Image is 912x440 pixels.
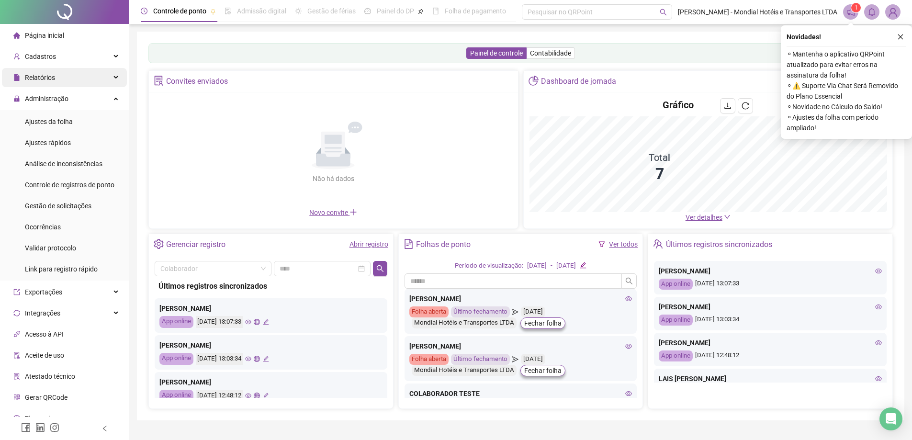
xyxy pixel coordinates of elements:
[159,377,383,387] div: [PERSON_NAME]
[295,8,302,14] span: sun
[154,76,164,86] span: solution
[867,8,876,16] span: bell
[196,390,243,402] div: [DATE] 12:48:12
[875,268,882,274] span: eye
[25,181,114,189] span: Controle de registros de ponto
[159,303,383,314] div: [PERSON_NAME]
[455,261,523,271] div: Período de visualização:
[787,80,906,102] span: ⚬ ⚠️ Suporte Via Chat Será Removido do Plano Essencial
[254,393,260,399] span: global
[609,240,638,248] a: Ver todos
[166,73,228,90] div: Convites enviados
[309,209,357,216] span: Novo convite
[21,423,31,432] span: facebook
[263,356,269,362] span: edit
[897,34,904,40] span: close
[659,373,882,384] div: LAIS [PERSON_NAME]
[412,317,517,328] div: Mondial Hotéis e Transportes LTDA
[625,277,633,285] span: search
[724,102,732,110] span: download
[663,98,694,112] h4: Gráfico
[556,261,576,271] div: [DATE]
[659,302,882,312] div: [PERSON_NAME]
[25,351,64,359] span: Aceite de uso
[598,241,605,248] span: filter
[307,7,356,15] span: Gestão de férias
[404,239,414,249] span: file-text
[254,356,260,362] span: global
[245,356,251,362] span: eye
[50,423,59,432] span: instagram
[524,318,562,328] span: Fechar folha
[141,8,147,14] span: clock-circle
[666,237,772,253] div: Últimos registros sincronizados
[659,266,882,276] div: [PERSON_NAME]
[35,423,45,432] span: linkedin
[686,214,722,221] span: Ver detalhes
[13,53,20,60] span: user-add
[787,112,906,133] span: ⚬ Ajustes da folha com período ampliado!
[875,375,882,382] span: eye
[529,76,539,86] span: pie-chart
[660,9,667,16] span: search
[625,343,632,350] span: eye
[25,32,64,39] span: Página inicial
[289,173,377,184] div: Não há dados
[13,394,20,401] span: qrcode
[851,3,861,12] sup: 1
[210,9,216,14] span: pushpin
[412,365,517,376] div: Mondial Hotéis e Transportes LTDA
[25,95,68,102] span: Administração
[13,352,20,359] span: audit
[409,341,632,351] div: [PERSON_NAME]
[13,310,20,316] span: sync
[432,8,439,14] span: book
[879,407,902,430] div: Open Intercom Messenger
[659,338,882,348] div: [PERSON_NAME]
[875,304,882,310] span: eye
[376,265,384,272] span: search
[541,73,616,90] div: Dashboard de jornada
[25,53,56,60] span: Cadastros
[659,279,882,290] div: [DATE] 13:07:33
[254,319,260,325] span: global
[686,214,731,221] a: Ver detalhes down
[153,7,206,15] span: Controle de ponto
[349,208,357,216] span: plus
[787,49,906,80] span: ⚬ Mantenha o aplicativo QRPoint atualizado para evitar erros na assinatura da folha!
[263,393,269,399] span: edit
[196,353,243,365] div: [DATE] 13:03:34
[245,393,251,399] span: eye
[742,102,749,110] span: reload
[659,350,693,361] div: App online
[13,331,20,338] span: api
[159,390,193,402] div: App online
[659,315,882,326] div: [DATE] 13:03:34
[25,330,64,338] span: Acesso à API
[625,390,632,397] span: eye
[13,415,20,422] span: dollar
[13,95,20,102] span: lock
[409,388,632,399] div: COLABORADOR TESTE
[787,102,906,112] span: ⚬ Novidade no Cálculo do Saldo!
[237,7,286,15] span: Admissão digital
[787,32,821,42] span: Novidades !
[678,7,837,17] span: [PERSON_NAME] - Mondial Hotéis e Transportes LTDA
[451,306,510,317] div: Último fechamento
[349,240,388,248] a: Abrir registro
[159,316,193,328] div: App online
[520,317,565,329] button: Fechar folha
[653,239,663,249] span: team
[521,306,545,317] div: [DATE]
[724,214,731,220] span: down
[659,350,882,361] div: [DATE] 12:48:12
[25,309,60,317] span: Integrações
[524,365,562,376] span: Fechar folha
[855,4,858,11] span: 1
[445,7,506,15] span: Folha de pagamento
[159,340,383,350] div: [PERSON_NAME]
[196,316,243,328] div: [DATE] 13:07:33
[13,373,20,380] span: solution
[512,354,518,365] span: send
[527,261,547,271] div: [DATE]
